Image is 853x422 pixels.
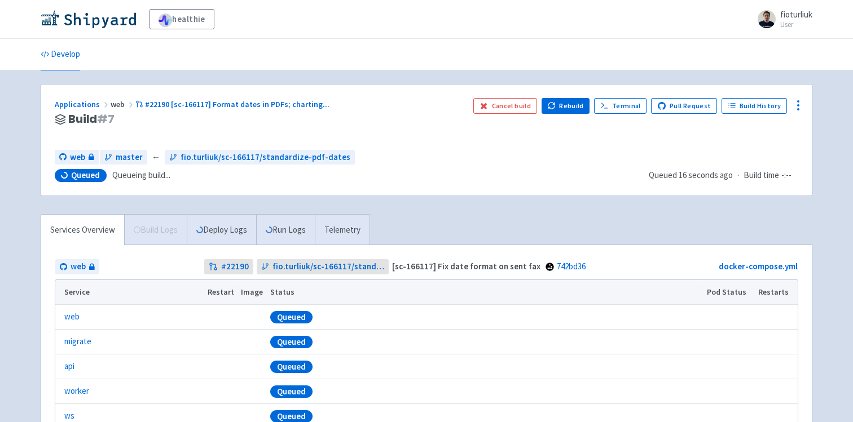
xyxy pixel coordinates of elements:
[64,385,89,398] a: worker
[719,261,798,272] a: docker-compose.yml
[272,260,385,273] span: fio.turliuk/sc-166117/standardize-pdf-dates
[70,151,85,164] span: web
[755,280,798,305] th: Restarts
[150,9,214,29] a: healthie
[270,361,313,373] div: Queued
[649,170,733,180] span: Queued
[257,259,389,274] a: fio.turliuk/sc-166117/standardize-pdf-dates
[744,169,779,182] span: Build time
[221,260,249,273] strong: # 22190
[55,280,204,305] th: Service
[751,10,812,28] a: fioturliuk User
[71,170,100,181] span: Queued
[55,99,111,109] a: Applications
[204,259,253,274] a: #22190
[100,150,147,165] a: master
[256,215,315,246] a: Run Logs
[116,151,143,164] span: master
[71,260,86,273] span: web
[557,261,586,272] a: 742bd36
[135,99,331,109] a: #22190 [sc-166117] Format dates in PDFs; charting...
[165,150,355,165] a: fio.turliuk/sc-166117/standardize-pdf-dates
[651,98,717,114] a: Pull Request
[270,311,313,323] div: Queued
[64,360,74,373] a: api
[679,170,733,180] time: 16 seconds ago
[542,98,590,114] button: Rebuild
[112,169,170,182] span: Queueing build...
[68,113,115,126] span: Build
[55,150,99,165] a: web
[270,336,313,348] div: Queued
[187,215,256,246] a: Deploy Logs
[315,215,370,246] a: Telemetry
[64,310,80,323] a: web
[473,98,537,114] button: Cancel build
[722,98,787,114] a: Build History
[781,169,792,182] span: -:--
[145,99,329,109] span: #22190 [sc-166117] Format dates in PDFs; charting ...
[392,261,540,272] strong: [sc-166117] Fix date format on sent fax
[41,39,80,70] a: Develop
[64,335,91,348] a: migrate
[97,111,115,127] span: # 7
[204,280,238,305] th: Restart
[181,151,350,164] span: fio.turliuk/sc-166117/standardize-pdf-dates
[267,280,703,305] th: Status
[703,280,755,305] th: Pod Status
[55,259,99,274] a: web
[111,99,135,109] span: web
[780,9,812,20] span: fioturliuk
[238,280,267,305] th: Image
[152,151,160,164] span: ←
[41,10,136,28] img: Shipyard logo
[780,21,812,28] small: User
[41,215,124,246] a: Services Overview
[594,98,647,114] a: Terminal
[649,169,798,182] div: ·
[270,385,313,398] div: Queued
